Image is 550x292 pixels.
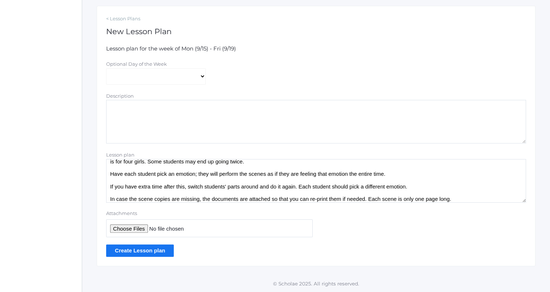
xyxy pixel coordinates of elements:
[106,93,134,99] label: Description
[106,152,135,158] label: Lesson plan
[106,45,236,52] span: Lesson plan for the week of Mon (9/15) - Fri (9/19)
[106,244,174,256] input: Create Lesson plan
[106,61,167,67] label: Optional Day of the Week
[82,280,550,287] p: © Scholae 2025. All rights reserved.
[106,15,526,23] a: < Lesson Plans
[106,210,313,217] label: Attachments
[106,27,526,36] h1: New Lesson Plan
